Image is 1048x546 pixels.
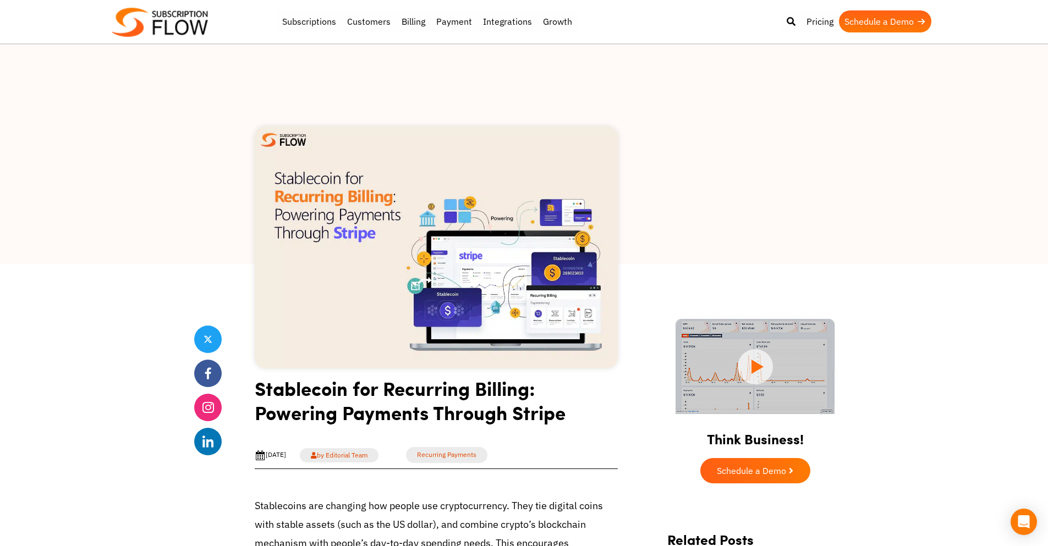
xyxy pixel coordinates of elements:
a: Recurring Payments [406,447,487,463]
div: Open Intercom Messenger [1011,509,1037,535]
span: Schedule a Demo [717,466,786,475]
a: Schedule a Demo [700,458,810,483]
a: Billing [396,10,431,32]
a: by Editorial Team [300,448,378,462]
h1: Stablecoin for Recurring Billing: Powering Payments Through Stripe [255,376,618,433]
img: intro video [676,319,835,414]
h2: Think Business! [656,417,854,453]
a: Pricing [801,10,839,32]
img: Stablecoin for Recurring Billing [255,126,618,368]
a: Growth [537,10,578,32]
a: Payment [431,10,478,32]
div: [DATE] [255,450,286,461]
a: Integrations [478,10,537,32]
a: Customers [342,10,396,32]
img: Subscriptionflow [112,8,208,37]
a: Schedule a Demo [839,10,931,32]
a: Subscriptions [277,10,342,32]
